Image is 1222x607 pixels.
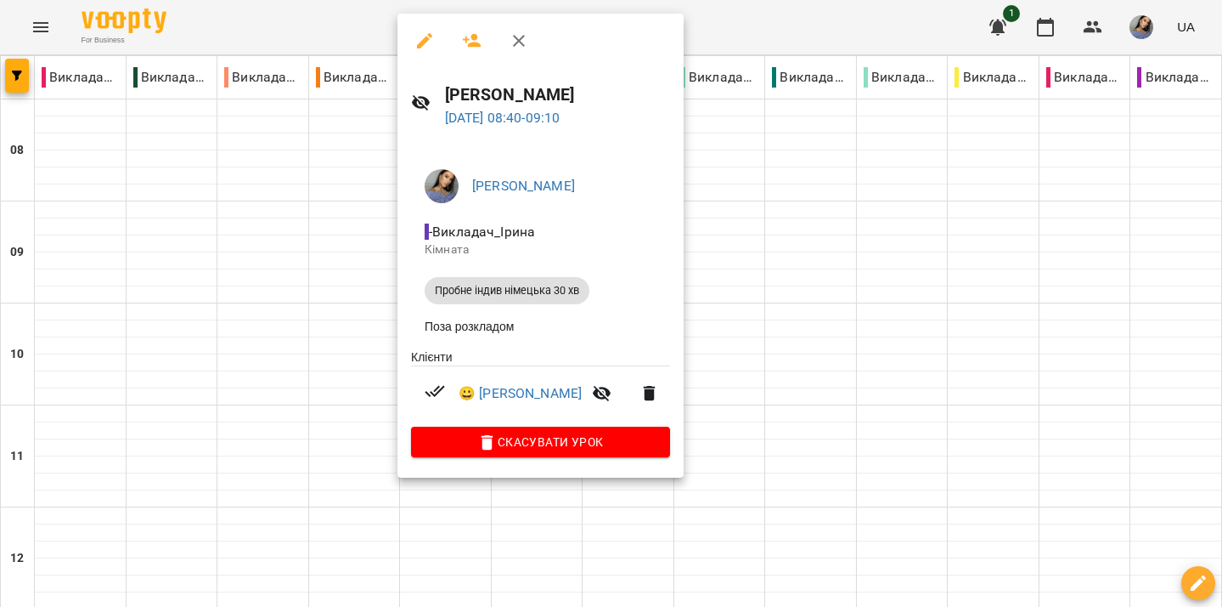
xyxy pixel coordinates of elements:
img: a9ed6672118afdce51a0f4fc99d29dc6.jpg [425,169,459,203]
span: Пробне індив німецька 30 хв [425,283,589,298]
li: Поза розкладом [411,311,670,342]
button: Скасувати Урок [411,427,670,457]
a: 😀 [PERSON_NAME] [459,383,582,404]
a: [DATE] 08:40-09:10 [445,110,560,126]
ul: Клієнти [411,349,670,428]
span: Скасувати Урок [425,432,656,452]
h6: [PERSON_NAME] [445,82,670,108]
a: [PERSON_NAME] [472,178,575,194]
span: - Викладач_Ірина [425,224,538,240]
svg: Візит сплачено [425,381,445,401]
p: Кімната [425,241,656,258]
